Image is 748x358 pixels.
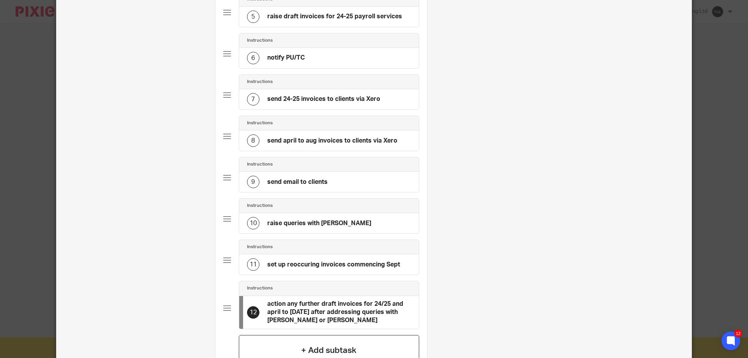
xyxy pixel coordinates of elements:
[267,12,402,21] h4: raise draft invoices for 24-25 payroll services
[267,54,305,62] h4: notify PU/TC
[247,134,259,147] div: 8
[247,258,259,271] div: 11
[267,300,411,325] h4: action any further draft invoices for 24/25 and april to [DATE] after addressing queries with [PE...
[247,176,259,188] div: 9
[301,344,356,356] h4: + Add subtask
[247,93,259,106] div: 7
[267,95,380,103] h4: send 24-25 invoices to clients via Xero
[247,120,273,126] h4: Instructions
[247,161,273,168] h4: Instructions
[247,79,273,85] h4: Instructions
[267,219,371,227] h4: raise queries with [PERSON_NAME]
[267,261,400,269] h4: set up reoccuring invoices commencing Sept
[734,330,742,337] div: 12
[247,52,259,64] div: 6
[247,203,273,209] h4: Instructions
[247,244,273,250] h4: Instructions
[247,37,273,44] h4: Instructions
[247,285,273,291] h4: Instructions
[247,217,259,229] div: 10
[247,306,259,319] div: 12
[267,137,397,145] h4: send april to aug invoices to clients via Xero
[267,178,328,186] h4: send email to clients
[247,11,259,23] div: 5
